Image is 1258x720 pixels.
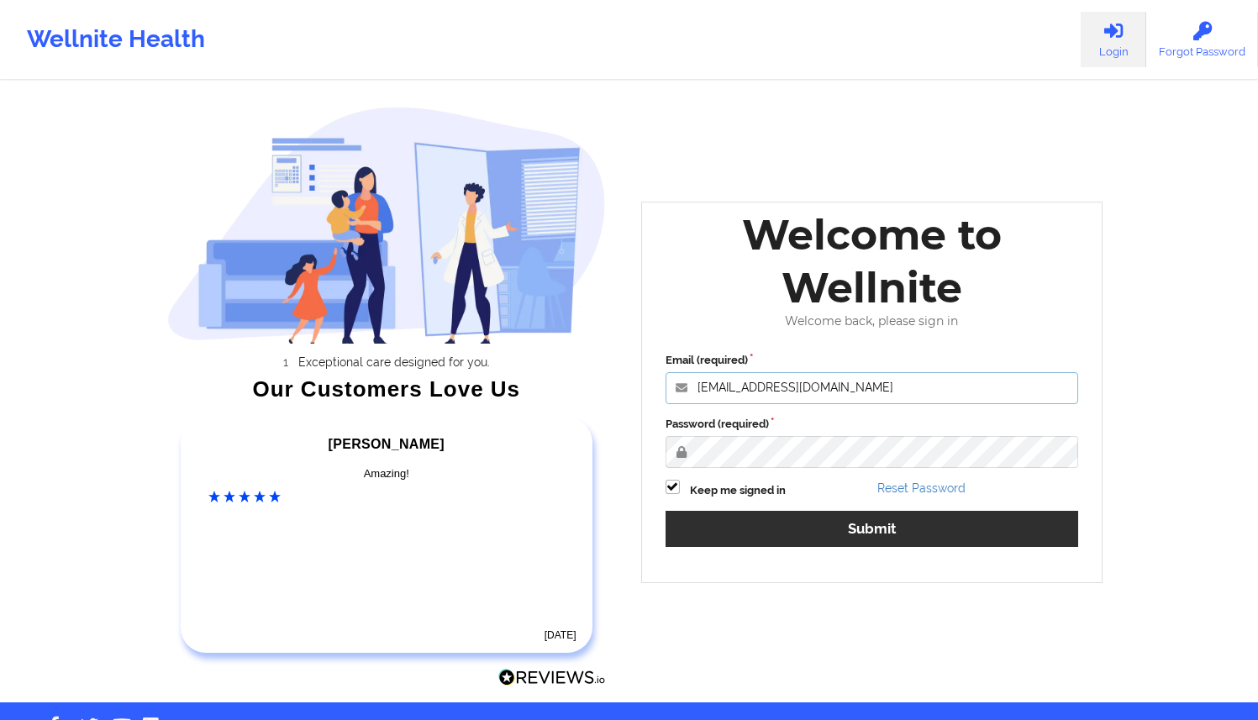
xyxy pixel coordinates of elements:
div: Welcome back, please sign in [654,314,1091,328]
span: [PERSON_NAME] [329,437,445,451]
li: Exceptional care designed for you. [182,355,606,369]
div: Welcome to Wellnite [654,208,1091,314]
img: wellnite-auth-hero_200.c722682e.png [167,106,606,344]
a: Reviews.io Logo [498,669,606,691]
time: [DATE] [545,629,576,641]
a: Login [1081,12,1146,67]
img: Reviews.io Logo [498,669,606,686]
label: Email (required) [666,352,1079,369]
div: Amazing! [208,465,565,482]
label: Keep me signed in [690,482,786,499]
input: Email address [666,372,1079,404]
button: Submit [666,511,1079,547]
label: Password (required) [666,416,1079,433]
a: Forgot Password [1146,12,1258,67]
a: Reset Password [877,481,966,495]
div: Our Customers Love Us [167,381,606,397]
